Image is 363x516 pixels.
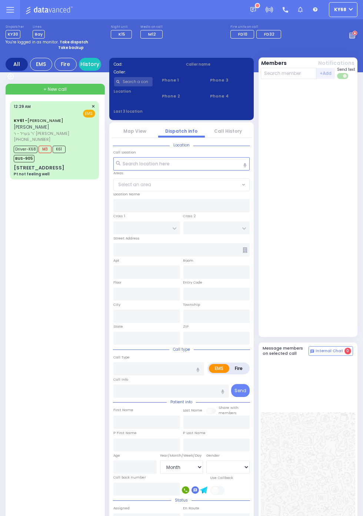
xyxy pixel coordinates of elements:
[113,453,120,458] label: Age
[113,192,140,197] label: Location Name
[14,146,37,153] span: Driver-K68
[113,377,128,382] label: Call Info
[183,324,189,329] label: ZIP
[160,453,203,458] div: Year/Month/Week/Day
[113,280,121,285] label: Floor
[123,128,146,134] a: Map View
[14,136,50,142] span: [PHONE_NUMBER]
[14,130,93,137] span: ר' בערל - ר' [PERSON_NAME]
[14,118,27,123] span: KY61 -
[183,280,203,285] label: Entry Code
[39,146,51,153] span: M3
[166,128,198,134] a: Dispatch info
[206,453,220,458] label: Gender
[231,384,250,397] button: Send
[329,2,357,17] button: ky68
[54,58,77,71] div: Fire
[162,93,201,99] span: Phone 2
[111,25,134,29] label: Night unit
[14,171,50,177] div: Pt not feeling well
[6,58,28,71] div: All
[344,348,351,354] span: 0
[114,109,182,114] label: Last 3 location
[183,302,200,307] label: Township
[33,30,45,39] span: Bay
[33,25,45,29] label: Lines
[114,89,153,94] label: Location
[243,247,248,253] span: Other building occupants
[113,214,125,219] label: Cross 1
[113,302,120,307] label: City
[169,347,194,352] span: Call type
[219,410,237,415] span: members
[262,59,287,67] button: Members
[170,142,193,148] span: Location
[263,346,309,355] h5: Message members on selected call
[318,59,354,67] button: Notifications
[113,324,123,329] label: State
[79,58,101,71] a: History
[250,7,256,13] img: message.svg
[58,45,84,50] strong: Take backup
[113,150,136,155] label: Call Location
[162,77,201,83] span: Phone 1
[264,31,274,37] span: FD32
[92,103,95,110] span: ✕
[171,497,192,503] span: Status
[14,118,63,123] a: [PERSON_NAME]
[118,181,151,188] span: Select an area
[114,62,177,67] label: Cad:
[113,355,130,360] label: Call Type
[14,124,49,130] span: [PERSON_NAME]
[26,5,75,14] img: Logo
[14,164,64,172] div: [STREET_ADDRESS]
[167,399,196,405] span: Patient info
[316,348,343,354] span: Internal Chat
[238,31,247,37] span: FD10
[14,104,31,109] span: 12:29 AM
[6,25,24,29] label: Dispatcher
[113,430,137,436] label: P First Name
[210,93,249,99] span: Phone 4
[53,146,66,153] span: K61
[337,72,349,80] label: Turn off text
[14,155,34,162] span: BUS-905
[261,68,317,79] input: Search member
[113,407,133,413] label: First Name
[114,69,177,75] label: Caller:
[210,77,249,83] span: Phone 3
[230,25,283,29] label: Fire units on call
[113,475,146,480] label: Call back number
[310,350,314,353] img: comment-alt.png
[113,236,140,241] label: Street Address
[219,405,239,410] small: Share with
[229,364,249,373] label: Fire
[183,214,196,219] label: Cross 2
[309,346,353,356] button: Internal Chat 0
[186,62,249,67] label: Caller name
[148,31,156,37] span: M12
[337,67,355,72] span: Send text
[183,506,200,511] label: En Route
[60,39,88,45] strong: Take dispatch
[334,6,346,13] span: ky68
[140,25,165,29] label: Medic on call
[119,31,125,37] span: K15
[214,128,242,134] a: Call History
[6,30,20,39] span: KY30
[183,408,203,413] label: Last Name
[113,258,119,263] label: Apt
[183,258,194,263] label: Room
[113,157,250,171] input: Search location here
[6,39,59,45] span: You're logged in as monitor.
[210,475,233,480] label: Use Callback
[30,58,52,71] div: EMS
[113,171,123,176] label: Areas
[113,506,130,511] label: Assigned
[43,86,67,93] span: + New call
[114,77,153,86] input: Search a contact
[209,364,229,373] label: EMS
[183,430,206,436] label: P Last Name
[83,110,95,118] span: EMS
